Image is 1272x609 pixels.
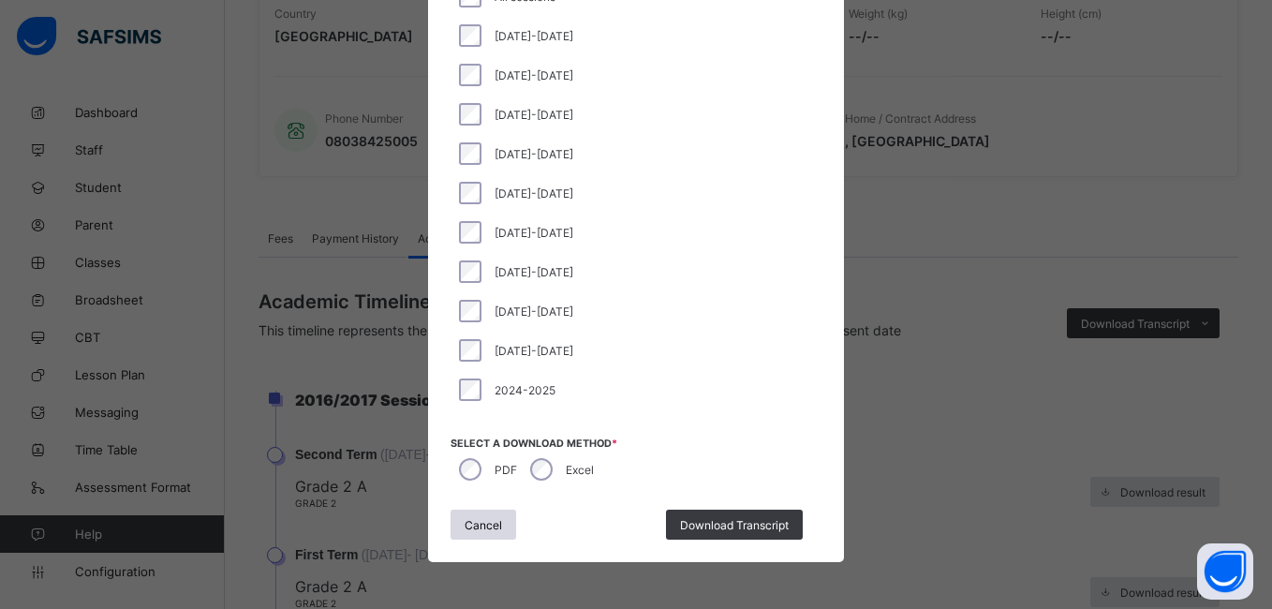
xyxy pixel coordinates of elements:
label: Excel [566,463,594,477]
span: [DATE]-[DATE] [495,68,573,82]
span: [DATE]-[DATE] [495,186,573,201]
span: [DATE]-[DATE] [495,108,573,122]
span: Cancel [465,518,502,532]
span: [DATE]-[DATE] [495,147,573,161]
span: [DATE]-[DATE] [495,226,573,240]
label: PDF [495,463,517,477]
span: 2024-2025 [495,383,555,397]
span: [DATE]-[DATE] [495,29,573,43]
span: [DATE]-[DATE] [495,265,573,279]
span: [DATE]-[DATE] [495,344,573,358]
button: Open asap [1197,543,1253,600]
span: [DATE]-[DATE] [495,304,573,319]
span: Download Transcript [680,518,789,532]
span: Select a download method [451,438,821,450]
